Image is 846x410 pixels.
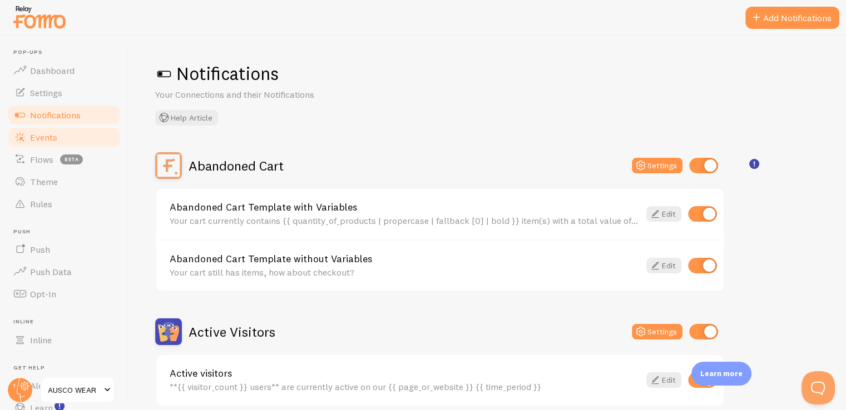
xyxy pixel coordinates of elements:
[30,109,81,121] span: Notifications
[155,318,182,345] img: Active Visitors
[170,368,640,378] a: Active visitors
[7,82,121,104] a: Settings
[170,202,640,212] a: Abandoned Cart Template with Variables
[40,377,115,403] a: AUSCO WEAR
[30,87,62,98] span: Settings
[691,362,751,386] div: Learn more
[48,383,101,397] span: AUSCO WEAR
[155,88,422,101] p: Your Connections and their Notifications
[60,154,83,164] span: beta
[7,148,121,171] a: Flows beta
[802,371,835,404] iframe: Help Scout Beacon - Open
[646,372,681,388] a: Edit
[646,206,681,222] a: Edit
[30,154,53,165] span: Flows
[700,368,743,379] p: Learn more
[189,157,284,174] h2: Abandoned Cart
[13,49,121,56] span: Pop-ups
[13,318,121,326] span: Inline
[170,267,640,277] div: Your cart still has items, how about checkout?
[13,364,121,372] span: Get Help
[632,324,682,339] button: Settings
[30,288,56,299] span: Opt-In
[155,62,819,85] h1: Notifications
[170,382,640,392] div: **{{ visitor_count }} users** are currently active on our {{ page_or_website }} {{ time_period }}
[30,132,57,143] span: Events
[7,171,121,193] a: Theme
[30,198,52,209] span: Rules
[170,254,640,264] a: Abandoned Cart Template without Variables
[7,59,121,82] a: Dashboard
[30,176,58,187] span: Theme
[7,261,121,283] a: Push Data
[170,216,640,226] div: Your cart currently contains {{ quantity_of_products | propercase | fallback [0] | bold }} item(s...
[7,283,121,305] a: Opt-In
[7,104,121,126] a: Notifications
[7,374,121,397] a: Alerts
[13,228,121,236] span: Push
[7,329,121,351] a: Inline
[189,323,275,341] h2: Active Visitors
[632,158,682,173] button: Settings
[30,334,52,346] span: Inline
[12,3,67,31] img: fomo-relay-logo-orange.svg
[155,110,218,126] button: Help Article
[30,244,50,255] span: Push
[155,152,182,179] img: Abandoned Cart
[30,266,72,277] span: Push Data
[30,65,75,76] span: Dashboard
[7,126,121,148] a: Events
[646,258,681,273] a: Edit
[7,193,121,215] a: Rules
[749,159,759,169] svg: <p>🛍️ For Shopify Users</p><p>To use the <strong>Abandoned Cart with Variables</strong> template,...
[7,238,121,261] a: Push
